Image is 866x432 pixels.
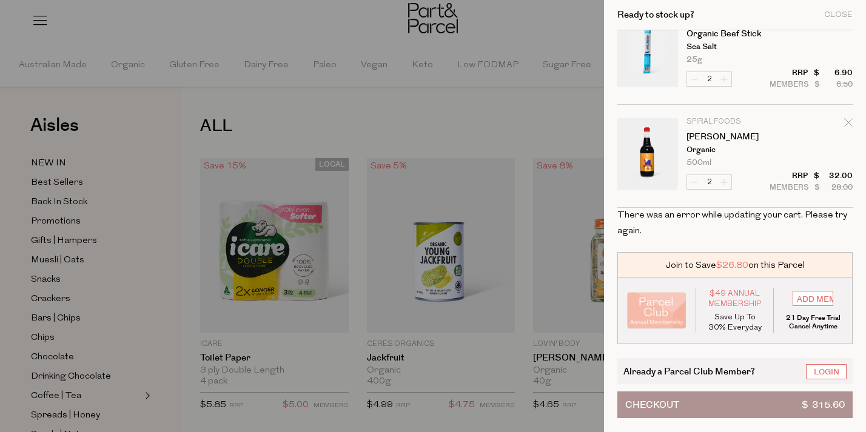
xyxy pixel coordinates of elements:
[824,11,853,19] div: Close
[702,175,717,189] input: QTY Tamari
[793,291,833,306] input: Add Membership
[686,56,702,64] span: 25g
[705,288,765,309] span: $49 Annual Membership
[806,364,847,379] a: Login
[802,392,845,417] span: $ 315.60
[716,259,748,271] span: $26.80
[625,392,679,417] span: Checkout
[617,10,694,19] h2: Ready to stock up?
[686,146,780,154] p: Organic
[617,208,853,239] div: There was an error while updating your cart. Please try again.
[705,312,765,333] p: Save Up To 30% Everyday
[623,364,755,378] span: Already a Parcel Club Member?
[686,43,780,51] p: Sea Salt
[686,159,711,167] span: 500ml
[686,118,780,125] p: Spiral Foods
[617,391,853,418] button: Checkout$ 315.60
[702,72,717,86] input: QTY Organic Beef Stick
[783,314,843,331] p: 21 Day Free Trial Cancel Anytime
[844,116,853,133] div: Remove Tamari
[617,252,853,277] div: Join to Save on this Parcel
[686,133,780,141] a: [PERSON_NAME]
[686,30,780,38] a: Organic Beef Stick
